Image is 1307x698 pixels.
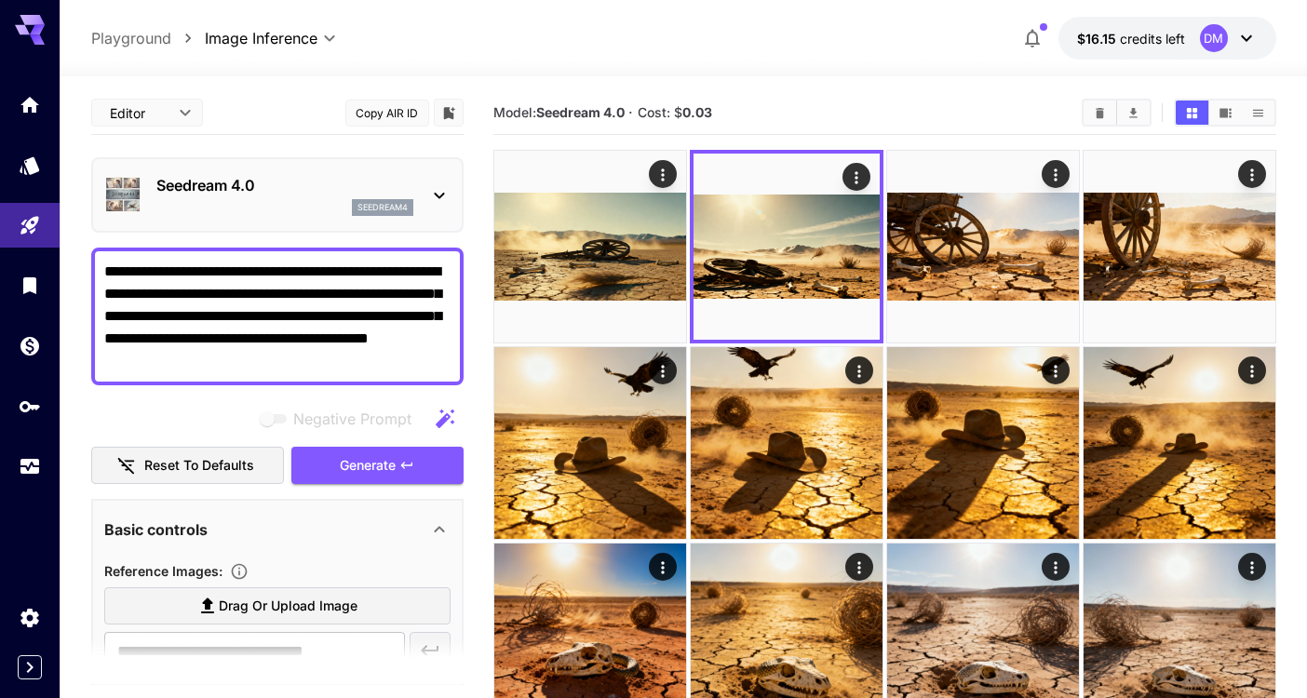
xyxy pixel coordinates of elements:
span: Drag or upload image [219,595,357,618]
div: Actions [1041,356,1069,384]
button: Show media in video view [1209,101,1242,125]
div: Settings [19,606,41,629]
img: 2Q== [494,347,686,539]
span: Negative Prompt [293,408,411,430]
button: Expand sidebar [18,655,42,679]
img: 2Q== [887,151,1079,342]
button: Show media in grid view [1176,101,1208,125]
span: Cost: $ [638,104,712,120]
p: Basic controls [104,518,208,541]
div: Actions [1238,553,1266,581]
span: Reference Images : [104,563,222,579]
div: API Keys [19,395,41,418]
img: Z [694,154,880,340]
div: Wallet [19,334,41,357]
div: Actions [648,356,676,384]
div: DM [1200,24,1228,52]
span: Editor [110,103,168,123]
div: $16.15483 [1077,29,1185,48]
a: Playground [91,27,171,49]
div: Actions [648,553,676,581]
p: seedream4 [357,201,408,214]
div: Actions [1238,356,1266,384]
button: Show media in list view [1242,101,1274,125]
button: Reset to defaults [91,447,285,485]
span: credits left [1120,31,1185,47]
img: Z [494,151,686,342]
img: Z [1084,347,1275,539]
div: Usage [19,455,41,478]
span: Generate [340,454,396,477]
div: Actions [1041,160,1069,188]
div: Clear AllDownload All [1082,99,1152,127]
button: Add to library [440,101,457,124]
nav: breadcrumb [91,27,205,49]
b: Seedream 4.0 [536,104,625,120]
div: Seedream 4.0seedream4 [104,167,451,223]
span: Image Inference [205,27,317,49]
div: Actions [844,356,872,384]
label: Drag or upload image [104,587,451,625]
div: Show media in grid viewShow media in video viewShow media in list view [1174,99,1276,127]
button: $16.15483DM [1058,17,1276,60]
button: Download All [1117,101,1150,125]
div: Library [19,274,41,297]
div: Models [19,154,41,177]
button: Upload a reference image to guide the result. This is needed for Image-to-Image or Inpainting. Su... [222,562,256,581]
button: Copy AIR ID [345,100,429,127]
div: Playground [19,214,41,237]
img: Z [691,347,883,539]
div: Actions [1238,160,1266,188]
span: Model: [493,104,625,120]
div: Home [19,93,41,116]
img: 9k= [887,347,1079,539]
span: Negative prompts are not compatible with the selected model. [256,407,426,430]
button: Generate [291,447,463,485]
div: Actions [648,160,676,188]
img: 2Q== [1084,151,1275,342]
p: Seedream 4.0 [156,174,413,196]
span: $16.15 [1077,31,1120,47]
div: Actions [844,553,872,581]
p: · [628,101,633,124]
button: Clear All [1084,101,1116,125]
b: 0.03 [682,104,712,120]
div: Actions [842,163,869,191]
div: Basic controls [104,507,451,552]
div: Actions [1041,553,1069,581]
